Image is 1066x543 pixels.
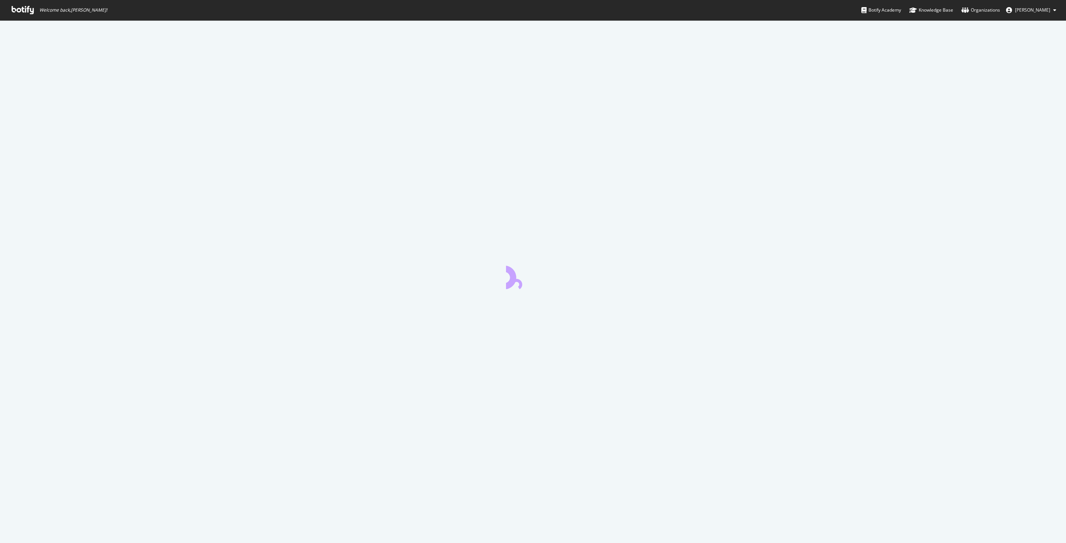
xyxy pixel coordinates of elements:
div: Organizations [961,6,1000,14]
span: Welcome back, [PERSON_NAME] ! [39,7,107,13]
span: David Drey [1015,7,1050,13]
button: [PERSON_NAME] [1000,4,1062,16]
div: animation [506,262,560,289]
div: Botify Academy [861,6,901,14]
div: Knowledge Base [909,6,953,14]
